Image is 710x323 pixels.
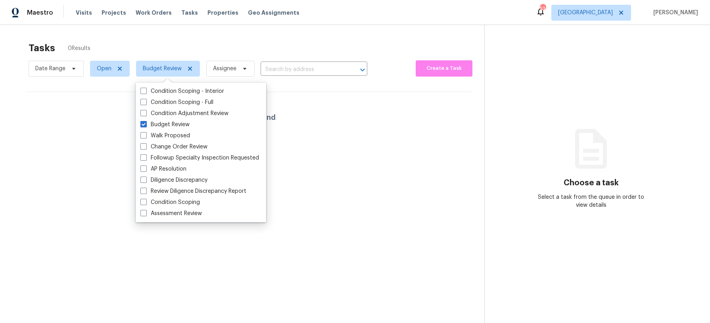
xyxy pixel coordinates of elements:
label: Followup Specialty Inspection Requested [140,154,259,162]
span: 0 Results [68,44,90,52]
span: Budget Review [143,65,182,73]
span: Maestro [27,9,53,17]
label: Assessment Review [140,210,202,217]
button: Create a Task [416,60,472,77]
span: Projects [102,9,126,17]
span: Create a Task [420,64,468,73]
input: Search by address [261,63,345,76]
label: Budget Review [140,121,190,129]
span: Assignee [213,65,236,73]
label: Review Diligence Discrepancy Report [140,187,246,195]
div: Select a task from the queue in order to view details [538,193,644,209]
span: Visits [76,9,92,17]
label: Condition Adjustment Review [140,110,228,117]
span: Geo Assignments [248,9,299,17]
button: Open [357,64,368,75]
span: Open [97,65,111,73]
div: 53 [540,5,545,13]
span: Date Range [35,65,65,73]
label: Condition Scoping - Interior [140,87,224,95]
label: Diligence Discrepancy [140,176,207,184]
h3: Choose a task [564,179,619,187]
label: Condition Scoping - Full [140,98,213,106]
label: Walk Proposed [140,132,190,140]
label: AP Resolution [140,165,186,173]
label: Change Order Review [140,143,207,151]
span: Work Orders [136,9,172,17]
h2: Tasks [29,44,55,52]
span: Properties [207,9,238,17]
label: Condition Scoping [140,198,200,206]
span: [GEOGRAPHIC_DATA] [558,9,613,17]
span: [PERSON_NAME] [650,9,698,17]
span: Tasks [181,10,198,15]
